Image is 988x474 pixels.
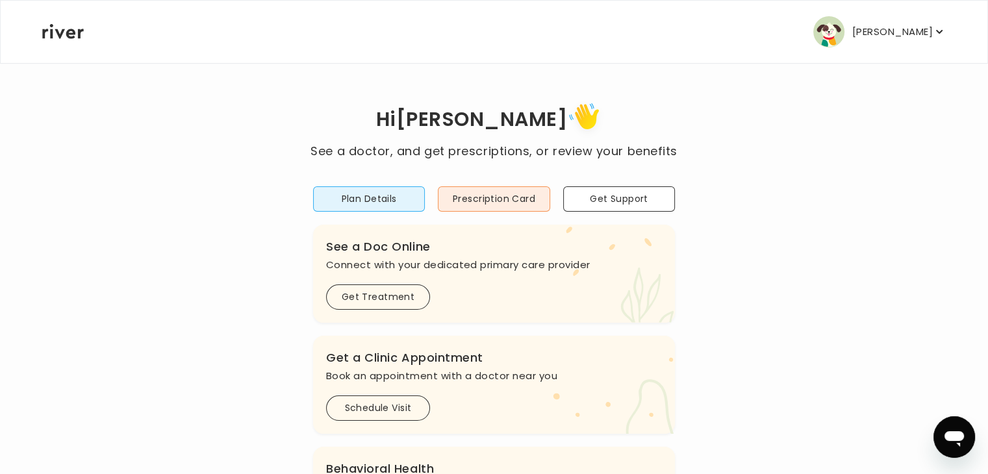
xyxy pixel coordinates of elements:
[326,238,662,256] h3: See a Doc Online
[326,367,662,385] p: Book an appointment with a doctor near you
[438,186,550,212] button: Prescription Card
[933,416,975,458] iframe: Button to launch messaging window
[813,16,946,47] button: user avatar[PERSON_NAME]
[326,256,662,274] p: Connect with your dedicated primary care provider
[852,23,933,41] p: [PERSON_NAME]
[563,186,675,212] button: Get Support
[813,16,844,47] img: user avatar
[326,395,430,421] button: Schedule Visit
[310,142,677,160] p: See a doctor, and get prescriptions, or review your benefits
[313,186,425,212] button: Plan Details
[326,284,430,310] button: Get Treatment
[310,99,677,142] h1: Hi [PERSON_NAME]
[326,349,662,367] h3: Get a Clinic Appointment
